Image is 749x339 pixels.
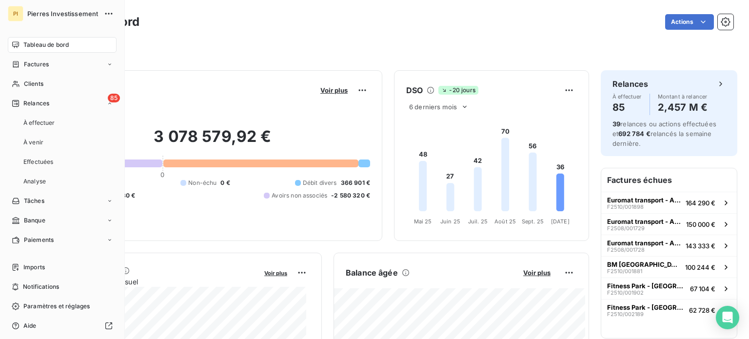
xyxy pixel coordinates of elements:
h6: DSO [406,84,423,96]
span: 0 [160,171,164,179]
h6: Factures échues [601,168,737,192]
span: À effectuer [23,119,55,127]
span: Effectuées [23,158,54,166]
span: Relances [23,99,49,108]
span: Voir plus [264,270,287,277]
span: Non-échu [188,179,217,187]
span: F2508/001728 [607,247,645,253]
a: Aide [8,318,117,334]
span: Banque [24,216,45,225]
span: À venir [23,138,43,147]
span: 6 derniers mois [409,103,457,111]
button: Euromat transport - Athis Mons (BaiF2510/001898164 290 € [601,192,737,213]
span: Fitness Park - [GEOGRAPHIC_DATA] [607,303,685,311]
tspan: Mai 25 [414,218,432,225]
span: Clients [24,80,43,88]
tspan: Sept. 25 [522,218,544,225]
button: Voir plus [317,86,351,95]
span: Tâches [24,197,44,205]
span: 143 333 € [686,242,715,250]
tspan: Juin 25 [440,218,460,225]
button: Euromat transport - Athis Mons (BaiF2508/001729150 000 € [601,213,737,235]
span: Factures [24,60,49,69]
button: Fitness Park - [GEOGRAPHIC_DATA]F2510/00190267 104 € [601,278,737,299]
span: -2 580 320 € [331,191,370,200]
span: F2510/002189 [607,311,644,317]
div: Open Intercom Messenger [716,306,739,329]
span: Paramètres et réglages [23,302,90,311]
h6: Balance âgée [346,267,398,279]
span: 366 901 € [341,179,370,187]
span: Voir plus [523,269,551,277]
span: F2508/001729 [607,225,645,231]
span: -20 jours [438,86,478,95]
span: Pierres Investissement [27,10,98,18]
span: Euromat transport - Athis Mons (Bai [607,218,682,225]
span: Débit divers [303,179,337,187]
h6: Relances [612,78,648,90]
span: 39 [612,120,620,128]
span: Euromat transport - Athis Mons (Bai [607,239,682,247]
span: Notifications [23,282,59,291]
span: 62 728 € [689,306,715,314]
button: Voir plus [520,268,553,277]
span: F2510/001881 [607,268,642,274]
button: Voir plus [261,268,290,277]
span: Avoirs non associés [272,191,327,200]
button: Actions [665,14,714,30]
span: relances ou actions effectuées et relancés la semaine dernière. [612,120,716,147]
span: 100 244 € [685,263,715,271]
span: Fitness Park - [GEOGRAPHIC_DATA] [607,282,686,290]
span: 0 € [220,179,230,187]
h2: 3 078 579,92 € [55,127,370,156]
span: Paiements [24,236,54,244]
span: 164 290 € [686,199,715,207]
span: Aide [23,321,37,330]
span: 150 000 € [686,220,715,228]
span: À effectuer [612,94,642,100]
span: F2510/001902 [607,290,644,296]
tspan: [DATE] [551,218,570,225]
h4: 85 [612,100,642,115]
span: Chiffre d'affaires mensuel [55,277,257,287]
span: Voir plus [320,86,348,94]
span: BM [GEOGRAPHIC_DATA] [607,260,681,268]
div: PI [8,6,23,21]
button: BM [GEOGRAPHIC_DATA]F2510/001881100 244 € [601,256,737,278]
tspan: Juil. 25 [468,218,488,225]
span: Euromat transport - Athis Mons (Bai [607,196,682,204]
span: Imports [23,263,45,272]
span: Tableau de bord [23,40,69,49]
tspan: Août 25 [494,218,516,225]
button: Fitness Park - [GEOGRAPHIC_DATA]F2510/00218962 728 € [601,299,737,320]
button: Euromat transport - Athis Mons (BaiF2508/001728143 333 € [601,235,737,256]
span: Analyse [23,177,46,186]
span: 85 [108,94,120,102]
span: 67 104 € [690,285,715,293]
span: F2510/001898 [607,204,644,210]
span: Montant à relancer [658,94,708,100]
span: 692 784 € [618,130,650,138]
h4: 2,457 M € [658,100,708,115]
